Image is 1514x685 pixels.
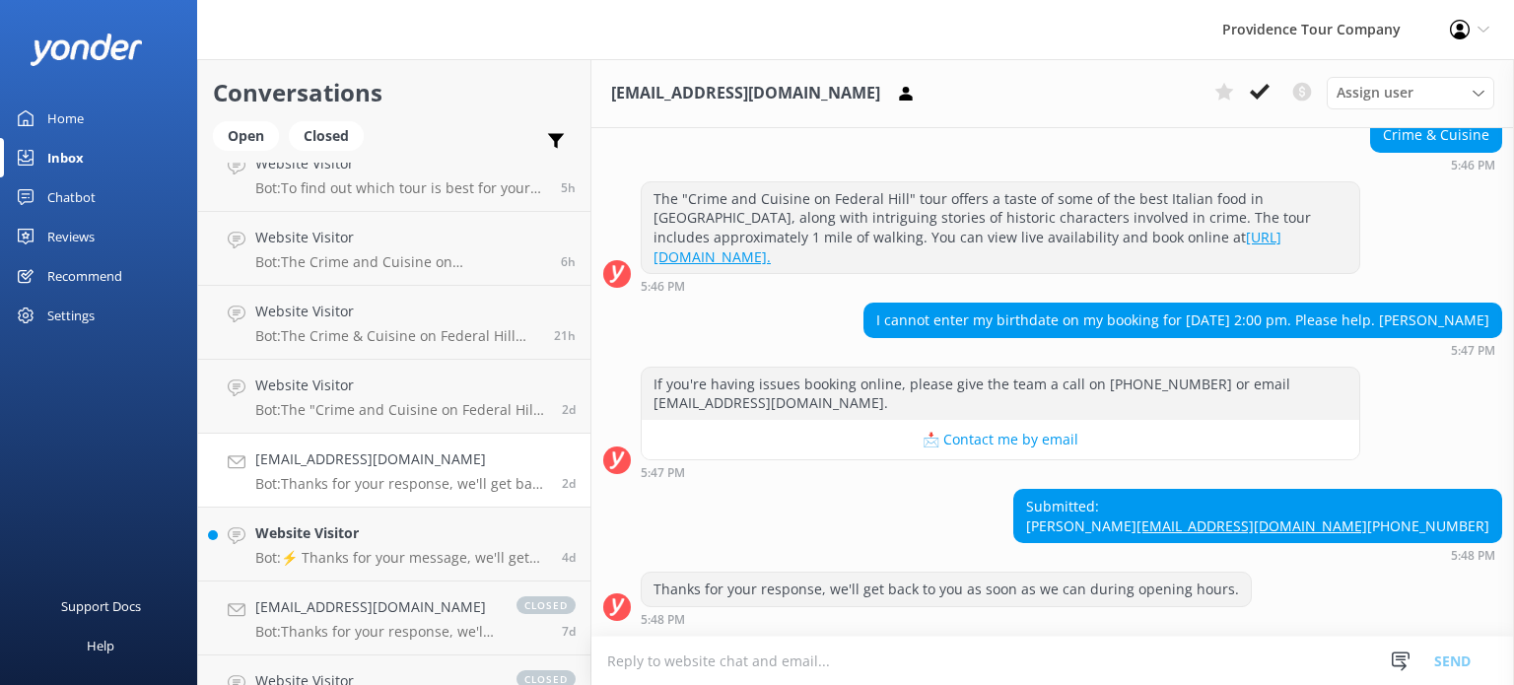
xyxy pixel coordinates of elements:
[561,253,576,270] span: Oct 15 2025 08:23am (UTC -05:00) America/Cancun
[255,448,547,470] h4: [EMAIL_ADDRESS][DOMAIN_NAME]
[1371,118,1501,152] div: Crime & Cuisine
[87,626,114,665] div: Help
[641,279,1360,293] div: Oct 12 2025 04:46pm (UTC -05:00) America/Cancun
[289,124,374,146] a: Closed
[562,401,576,418] span: Oct 13 2025 08:57am (UTC -05:00) America/Cancun
[642,573,1251,606] div: Thanks for your response, we'll get back to you as soon as we can during opening hours.
[47,177,96,217] div: Chatbot
[198,138,590,212] a: Website VisitorBot:To find out which tour is best for your interests, click the link: [URL][DOMAI...
[1337,82,1413,103] span: Assign user
[255,475,547,493] p: Bot: Thanks for your response, we'll get back to you as soon as we can during opening hours.
[642,182,1359,273] div: The "Crime and Cuisine on Federal Hill" tour offers a taste of some of the best Italian food in [...
[198,508,590,582] a: Website VisitorBot:⚡ Thanks for your message, we'll get back to you as soon as we can. You're als...
[213,74,576,111] h2: Conversations
[255,522,547,544] h4: Website Visitor
[255,596,497,618] h4: [EMAIL_ADDRESS][DOMAIN_NAME]
[611,81,880,106] h3: [EMAIL_ADDRESS][DOMAIN_NAME]
[654,228,1281,266] a: [URL][DOMAIN_NAME].
[561,179,576,196] span: Oct 15 2025 09:16am (UTC -05:00) America/Cancun
[641,281,685,293] strong: 5:46 PM
[255,301,539,322] h4: Website Visitor
[1451,160,1495,171] strong: 5:46 PM
[47,138,84,177] div: Inbox
[641,612,1252,626] div: Oct 12 2025 04:48pm (UTC -05:00) America/Cancun
[47,217,95,256] div: Reviews
[47,99,84,138] div: Home
[47,296,95,335] div: Settings
[641,465,1360,479] div: Oct 12 2025 04:47pm (UTC -05:00) America/Cancun
[642,368,1359,420] div: If you're having issues booking online, please give the team a call on [PHONE_NUMBER] or email [E...
[1327,77,1494,108] div: Assign User
[255,327,539,345] p: Bot: The Crime & Cuisine on Federal Hill tour offers gluten-free options, though the experience m...
[198,360,590,434] a: Website VisitorBot:The "Crime and Cuisine on Federal Hill" tour offers a taste of some of the bes...
[61,586,141,626] div: Support Docs
[554,327,576,344] span: Oct 14 2025 05:07pm (UTC -05:00) America/Cancun
[213,121,279,151] div: Open
[562,623,576,640] span: Oct 08 2025 10:10am (UTC -05:00) America/Cancun
[863,343,1502,357] div: Oct 12 2025 04:47pm (UTC -05:00) America/Cancun
[1451,550,1495,562] strong: 5:48 PM
[289,121,364,151] div: Closed
[641,467,685,479] strong: 5:47 PM
[1370,158,1502,171] div: Oct 12 2025 04:46pm (UTC -05:00) America/Cancun
[255,179,546,197] p: Bot: To find out which tour is best for your interests, click the link: [URL][DOMAIN_NAME].
[198,434,590,508] a: [EMAIL_ADDRESS][DOMAIN_NAME]Bot:Thanks for your response, we'll get back to you as soon as we can...
[562,475,576,492] span: Oct 12 2025 04:48pm (UTC -05:00) America/Cancun
[213,124,289,146] a: Open
[516,596,576,614] span: closed
[1136,516,1367,535] a: [EMAIL_ADDRESS][DOMAIN_NAME]
[641,614,685,626] strong: 5:48 PM
[1013,548,1502,562] div: Oct 12 2025 04:48pm (UTC -05:00) America/Cancun
[255,153,546,174] h4: Website Visitor
[198,212,590,286] a: Website VisitorBot:The Crime and Cuisine on [GEOGRAPHIC_DATA] tour involves approximately 1 mile ...
[198,286,590,360] a: Website VisitorBot:The Crime & Cuisine on Federal Hill tour offers gluten-free options, though th...
[255,549,547,567] p: Bot: ⚡ Thanks for your message, we'll get back to you as soon as we can. You're also welcome to k...
[47,256,122,296] div: Recommend
[255,253,546,271] p: Bot: The Crime and Cuisine on [GEOGRAPHIC_DATA] tour involves approximately 1 mile of walking.
[255,401,547,419] p: Bot: The "Crime and Cuisine on Federal Hill" tour offers a taste of some of the best Italian food...
[562,549,576,566] span: Oct 11 2025 10:46am (UTC -05:00) America/Cancun
[1451,345,1495,357] strong: 5:47 PM
[255,227,546,248] h4: Website Visitor
[642,420,1359,459] button: 📩 Contact me by email
[255,375,547,396] h4: Website Visitor
[864,304,1501,337] div: I cannot enter my birthdate on my booking for [DATE] 2:00 pm. Please help. [PERSON_NAME]
[1014,490,1501,542] div: Submitted: [PERSON_NAME] [PHONE_NUMBER]
[255,623,497,641] p: Bot: Thanks for your response, we'll get back to you as soon as we can during opening hours.
[30,34,143,66] img: yonder-white-logo.png
[198,582,590,655] a: [EMAIL_ADDRESS][DOMAIN_NAME]Bot:Thanks for your response, we'll get back to you as soon as we can...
